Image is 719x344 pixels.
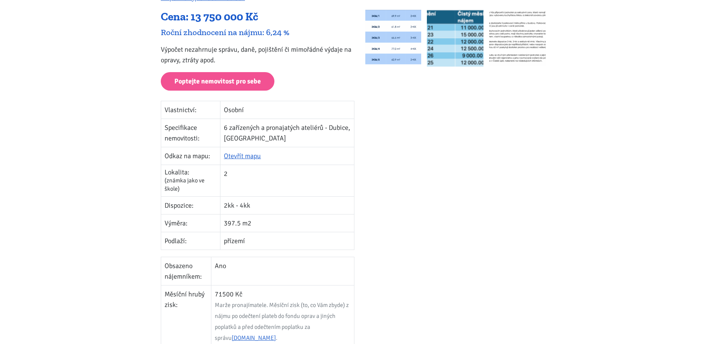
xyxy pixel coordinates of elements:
[161,147,220,165] td: Odkaz na mapu:
[161,101,220,119] td: Vlastnictví:
[161,10,354,24] div: Cena: 13 750 000 Kč
[161,44,354,65] p: Výpočet nezahrnuje správu, daně, pojištění či mimořádné výdaje na opravy, ztráty apod.
[215,301,349,342] span: Marže pronajímatele. Měsíční zisk (to, co Vám zbyde) z nájmu po odečtení plateb do fondu oprav a ...
[161,214,220,232] td: Výměra:
[165,177,205,193] span: (známka jako ve škole)
[220,101,354,119] td: Osobní
[161,119,220,147] td: Specifikace nemovitosti:
[161,232,220,250] td: Podlaží:
[220,119,354,147] td: 6 zařízených a pronajatých ateliérů - Dubice, [GEOGRAPHIC_DATA]
[220,165,354,196] td: 2
[232,334,276,342] a: [DOMAIN_NAME]
[220,232,354,250] td: přízemí
[211,257,354,285] td: Ano
[220,196,354,214] td: 2kk - 4kk
[161,196,220,214] td: Dispozice:
[161,165,220,196] td: Lokalita:
[220,214,354,232] td: 397.5 m2
[161,72,274,91] a: Poptejte nemovitost pro sebe
[161,27,354,37] div: Roční zhodnocení na nájmu: 6,24 %
[161,257,211,285] td: Obsazeno nájemníkem:
[224,152,261,160] a: Otevřít mapu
